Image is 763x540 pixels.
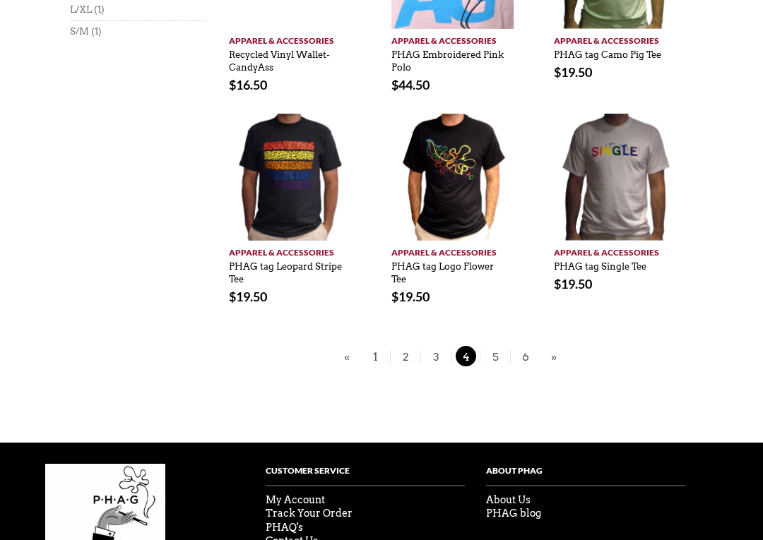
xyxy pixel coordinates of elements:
[365,347,386,367] span: 1
[554,277,561,292] span: $
[425,347,446,367] span: 3
[266,495,325,506] a: My Account
[229,289,267,305] bdi: 19.50
[229,78,236,93] span: $
[94,4,105,16] span: (1)
[480,351,510,364] a: 5
[510,351,540,364] a: 6
[391,78,430,93] bdi: 44.50
[391,78,398,93] span: $
[391,43,504,74] a: PHAG Embroidered Pink Polo
[486,464,685,487] h4: About PHag
[554,255,646,273] a: PHAG tag Single Tee
[554,65,561,80] span: $
[554,43,661,61] a: PHAG tag Camo Pig Tee
[391,241,510,260] a: Apparel & Accessories
[391,289,398,305] span: $
[391,289,430,305] bdi: 19.50
[70,26,89,38] a: S/M
[486,495,531,506] a: About Us
[391,255,494,286] a: PHAG tag Logo Flower Tee
[395,347,416,367] span: 2
[391,30,510,48] a: Apparel & Accessories
[266,508,353,520] a: Track Your Order
[229,43,330,74] a: Recycled Vinyl Wallet- CandyAss
[266,464,465,487] h4: Customer Service
[229,78,267,93] bdi: 16.50
[554,241,673,260] a: Apparel & Accessories
[485,347,506,367] span: 5
[486,508,541,520] a: PHAG blog
[70,4,92,16] a: L/XL
[91,26,102,38] span: (1)
[554,65,592,80] bdi: 19.50
[229,241,348,260] a: Apparel & Accessories
[266,522,303,534] a: PHAQ's
[390,351,420,364] a: 2
[229,255,342,286] a: PHAG tag Leopard Stripe Tee
[554,277,592,292] bdi: 19.50
[229,30,348,48] a: Apparel & Accessories
[229,289,236,305] span: $
[554,30,673,48] a: Apparel & Accessories
[341,349,353,366] a: «
[515,347,536,367] span: 6
[548,349,560,366] a: »
[360,351,390,364] a: 1
[456,347,476,367] span: 4
[420,351,451,364] a: 3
